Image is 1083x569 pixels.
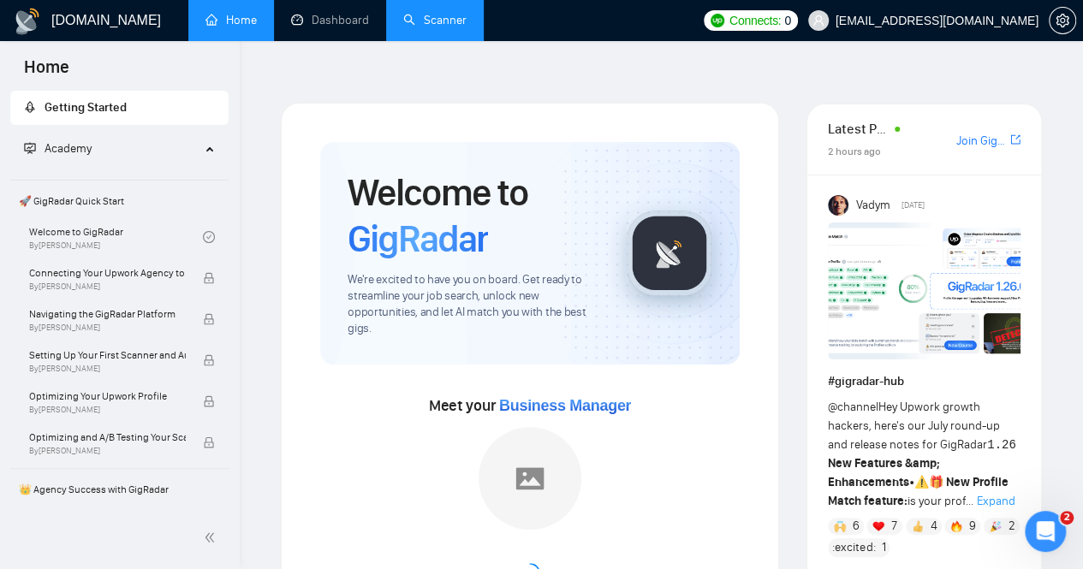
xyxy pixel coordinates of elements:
[990,520,1002,532] img: 🎉
[891,518,897,535] span: 7
[852,518,859,535] span: 6
[832,538,875,557] span: :excited:
[29,388,186,405] span: Optimizing Your Upwork Profile
[203,436,215,448] span: lock
[24,142,36,154] span: fund-projection-screen
[10,55,83,91] span: Home
[45,141,92,156] span: Academy
[403,13,467,27] a: searchScanner
[1049,14,1076,27] a: setting
[45,100,127,115] span: Getting Started
[828,456,940,489] strong: New Features &amp; Enhancements
[1008,518,1015,535] span: 2
[1010,132,1021,148] a: export
[203,354,215,366] span: lock
[828,400,1016,508] span: Hey Upwork growth hackers, here's our July round-up and release notes for GigRadar • is your prof...
[977,494,1015,508] span: Expand
[987,438,1016,452] code: 1.26
[856,196,890,215] span: Vadym
[203,313,215,325] span: lock
[29,305,186,323] span: Navigating the GigRadar Platform
[627,210,712,296] img: gigradar-logo.png
[834,520,846,532] img: 🙌
[711,14,724,27] img: upwork-logo.png
[1060,511,1074,525] span: 2
[29,429,186,446] span: Optimizing and A/B Testing Your Scanner for Better Results
[348,272,599,337] span: We're excited to have you on board. Get ready to streamline your job search, unlock new opportuni...
[348,169,599,262] h1: Welcome to
[969,518,976,535] span: 9
[429,396,631,415] span: Meet your
[29,323,186,333] span: By [PERSON_NAME]
[24,101,36,113] span: rocket
[901,198,924,213] span: [DATE]
[828,145,881,157] span: 2 hours ago
[828,372,1021,391] h1: # gigradar-hub
[203,231,215,243] span: check-circle
[12,184,227,218] span: 🚀 GigRadar Quick Start
[14,8,41,35] img: logo
[1050,14,1075,27] span: setting
[1025,511,1066,552] iframe: Intercom live chat
[956,132,1007,151] a: Join GigRadar Slack Community
[12,472,227,507] span: 👑 Agency Success with GigRadar
[29,218,203,256] a: Welcome to GigRadarBy[PERSON_NAME]
[828,400,878,414] span: @channel
[203,272,215,284] span: lock
[828,195,848,216] img: Vadym
[1010,133,1021,146] span: export
[204,529,221,546] span: double-left
[872,520,884,532] img: ❤️
[828,222,1033,359] img: F09AC4U7ATU-image.png
[912,520,924,532] img: 👍
[291,13,369,27] a: dashboardDashboard
[784,11,791,30] span: 0
[203,395,215,407] span: lock
[929,475,943,489] span: 🎁
[881,539,885,556] span: 1
[29,282,186,292] span: By [PERSON_NAME]
[348,216,488,262] span: GigRadar
[812,15,824,27] span: user
[499,397,631,414] span: Business Manager
[930,518,937,535] span: 4
[29,446,186,456] span: By [PERSON_NAME]
[29,347,186,364] span: Setting Up Your First Scanner and Auto-Bidder
[950,520,962,532] img: 🔥
[24,141,92,156] span: Academy
[479,427,581,530] img: placeholder.png
[828,118,890,139] span: Latest Posts from the GigRadar Community
[10,91,229,125] li: Getting Started
[729,11,781,30] span: Connects:
[205,13,257,27] a: homeHome
[29,364,186,374] span: By [PERSON_NAME]
[914,475,929,489] span: ⚠️
[29,405,186,415] span: By [PERSON_NAME]
[1049,7,1076,34] button: setting
[29,264,186,282] span: Connecting Your Upwork Agency to GigRadar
